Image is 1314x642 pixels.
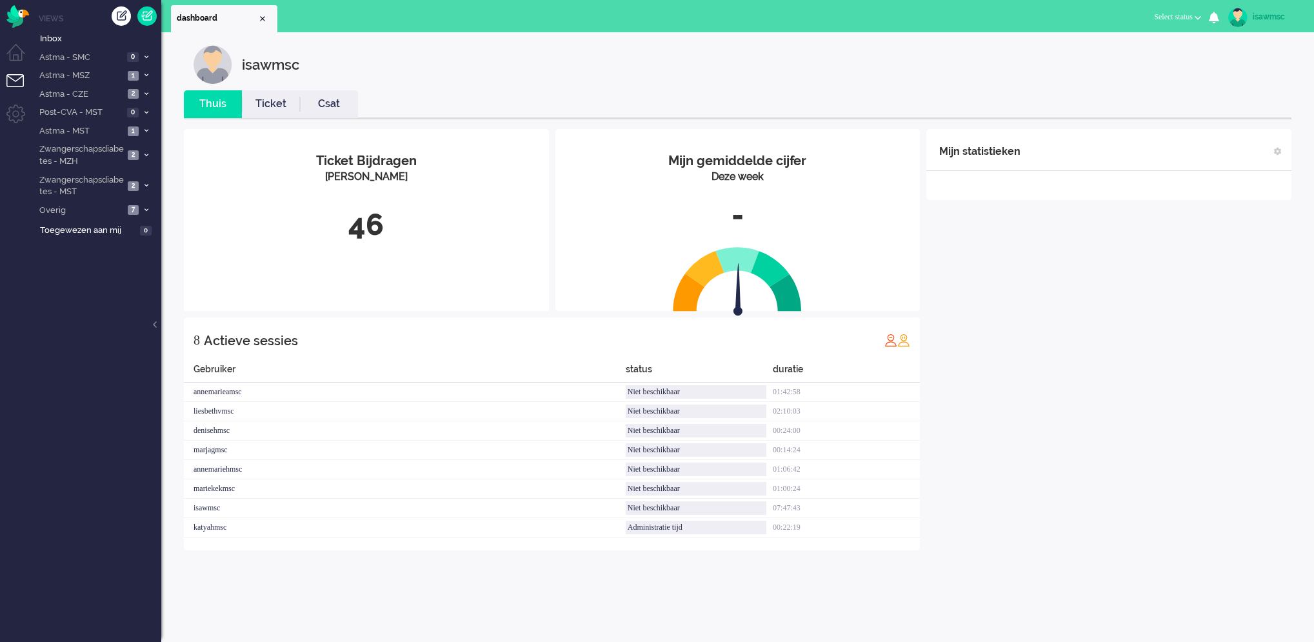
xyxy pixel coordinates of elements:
li: Thuis [184,90,242,118]
a: isawmsc [1226,8,1301,27]
div: Niet beschikbaar [626,405,766,418]
span: 2 [128,89,139,99]
button: Select status [1146,8,1209,26]
a: Inbox [37,31,161,45]
span: Astma - SMC [37,52,123,64]
div: 02:10:03 [773,402,920,421]
div: Close tab [257,14,268,24]
img: semi_circle.svg [673,246,802,312]
span: Inbox [40,33,161,45]
span: Toegewezen aan mij [40,225,136,237]
div: 8 [194,327,200,353]
img: profile_orange.svg [897,334,910,346]
img: avatar [1228,8,1248,27]
img: flow_omnibird.svg [6,5,29,28]
div: Actieve sessies [204,328,298,354]
span: 0 [127,52,139,62]
span: Overig [37,205,124,217]
span: 1 [128,71,139,81]
div: Niet beschikbaar [626,463,766,476]
div: Mijn gemiddelde cijfer [565,152,911,170]
div: annemarieamsc [184,383,626,402]
li: Select status [1146,4,1209,32]
span: Astma - MST [37,125,124,137]
span: 2 [128,181,139,191]
li: Ticket [242,90,300,118]
li: Tickets menu [6,74,35,103]
span: 1 [128,126,139,136]
div: Niet beschikbaar [626,443,766,457]
li: Admin menu [6,105,35,134]
li: Csat [300,90,358,118]
div: denisehmsc [184,421,626,441]
div: 00:14:24 [773,441,920,460]
div: annemariehmsc [184,460,626,479]
li: Dashboard [171,5,277,32]
div: Niet beschikbaar [626,424,766,437]
div: isawmsc [242,45,299,84]
img: arrow.svg [711,263,766,319]
div: Niet beschikbaar [626,385,766,399]
div: Ticket Bijdragen [194,152,539,170]
a: Csat [300,97,358,112]
span: Post-CVA - MST [37,106,123,119]
span: Zwangerschapsdiabetes - MZH [37,143,124,167]
div: 00:24:00 [773,421,920,441]
div: liesbethvmsc [184,402,626,421]
a: Ticket [242,97,300,112]
div: duratie [773,363,920,383]
span: Select status [1154,12,1193,21]
span: dashboard [177,13,257,24]
span: 7 [128,205,139,215]
li: Dashboard menu [6,44,35,73]
div: - [565,194,911,237]
div: 00:22:19 [773,518,920,537]
div: status [626,363,773,383]
div: Gebruiker [184,363,626,383]
div: [PERSON_NAME] [194,170,539,185]
a: Toegewezen aan mij 0 [37,223,161,237]
span: Zwangerschapsdiabetes - MST [37,174,124,198]
div: Mijn statistieken [939,139,1020,165]
a: Quick Ticket [137,6,157,26]
div: isawmsc [1253,10,1301,23]
div: katyahmsc [184,518,626,537]
div: 01:00:24 [773,479,920,499]
img: profile_red.svg [884,334,897,346]
span: 0 [140,226,152,236]
div: marjagmsc [184,441,626,460]
span: 2 [128,150,139,160]
div: 01:42:58 [773,383,920,402]
div: 07:47:43 [773,499,920,518]
span: Astma - MSZ [37,70,124,82]
div: 46 [194,204,539,246]
div: Administratie tijd [626,521,766,534]
img: customer.svg [194,45,232,84]
div: Niet beschikbaar [626,501,766,515]
span: 0 [127,108,139,117]
div: Niet beschikbaar [626,482,766,496]
div: isawmsc [184,499,626,518]
div: 01:06:42 [773,460,920,479]
div: Creëer ticket [112,6,131,26]
li: Views [39,13,161,24]
div: Deze week [565,170,911,185]
a: Thuis [184,97,242,112]
div: mariekekmsc [184,479,626,499]
a: Omnidesk [6,8,29,18]
span: Astma - CZE [37,88,124,101]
